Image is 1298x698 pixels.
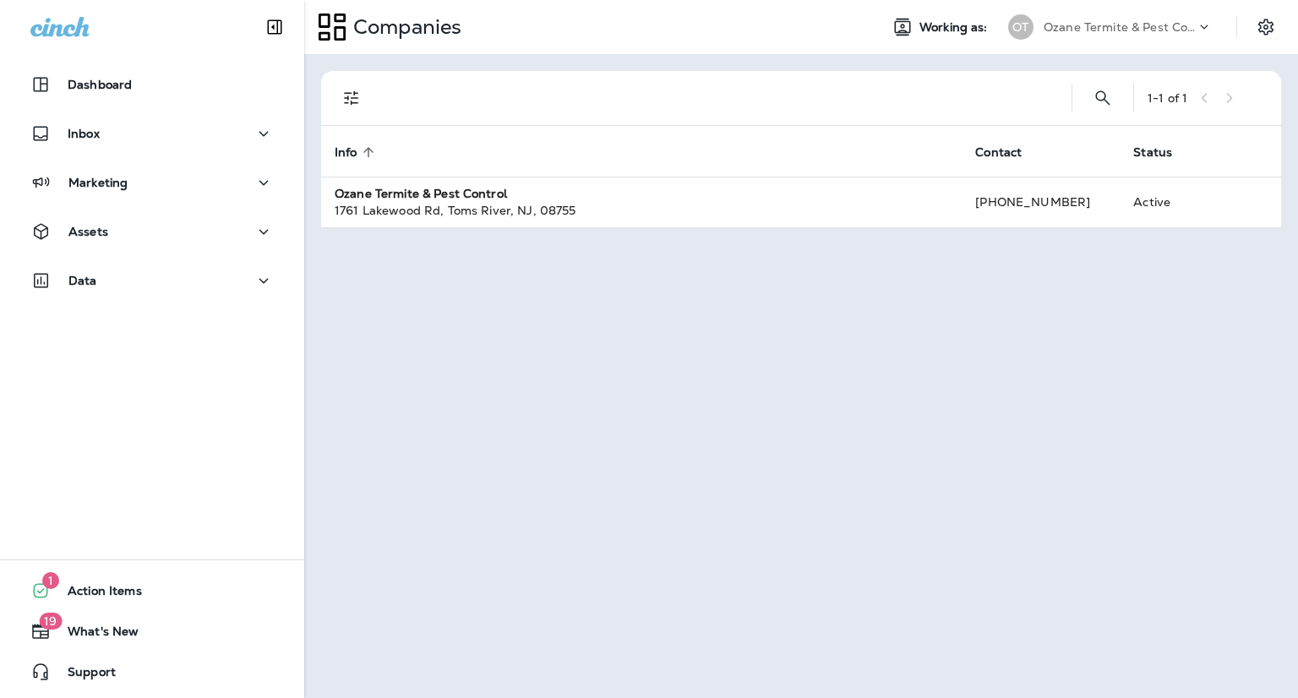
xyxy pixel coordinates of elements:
span: Info [335,145,357,160]
p: Dashboard [68,78,132,91]
button: 1Action Items [17,574,287,608]
p: Data [68,274,97,287]
span: Info [335,145,379,160]
strong: Ozane Termite & Pest Control [335,186,507,201]
button: Collapse Sidebar [251,10,298,44]
span: Contact [975,145,1044,160]
p: Assets [68,225,108,238]
span: Contact [975,145,1022,160]
button: Support [17,655,287,689]
span: Working as: [919,20,991,35]
button: Assets [17,215,287,248]
span: 1 [42,572,59,589]
button: Data [17,264,287,297]
span: Support [51,665,116,685]
button: Search Companies [1086,81,1120,115]
span: Status [1133,145,1172,160]
button: Settings [1251,12,1281,42]
td: Active [1120,177,1217,227]
td: [PHONE_NUMBER] [962,177,1120,227]
p: Marketing [68,176,128,189]
div: 1 - 1 of 1 [1148,91,1187,105]
span: 19 [39,613,62,630]
span: What's New [51,624,139,645]
div: OT [1008,14,1033,40]
p: Inbox [68,127,100,140]
button: 19What's New [17,614,287,648]
div: 1761 Lakewood Rd , Toms River , NJ , 08755 [335,202,948,219]
button: Dashboard [17,68,287,101]
span: Status [1133,145,1194,160]
button: Inbox [17,117,287,150]
button: Filters [335,81,368,115]
button: Marketing [17,166,287,199]
p: Companies [346,14,461,40]
p: Ozane Termite & Pest Control [1044,20,1196,34]
span: Action Items [51,584,142,604]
